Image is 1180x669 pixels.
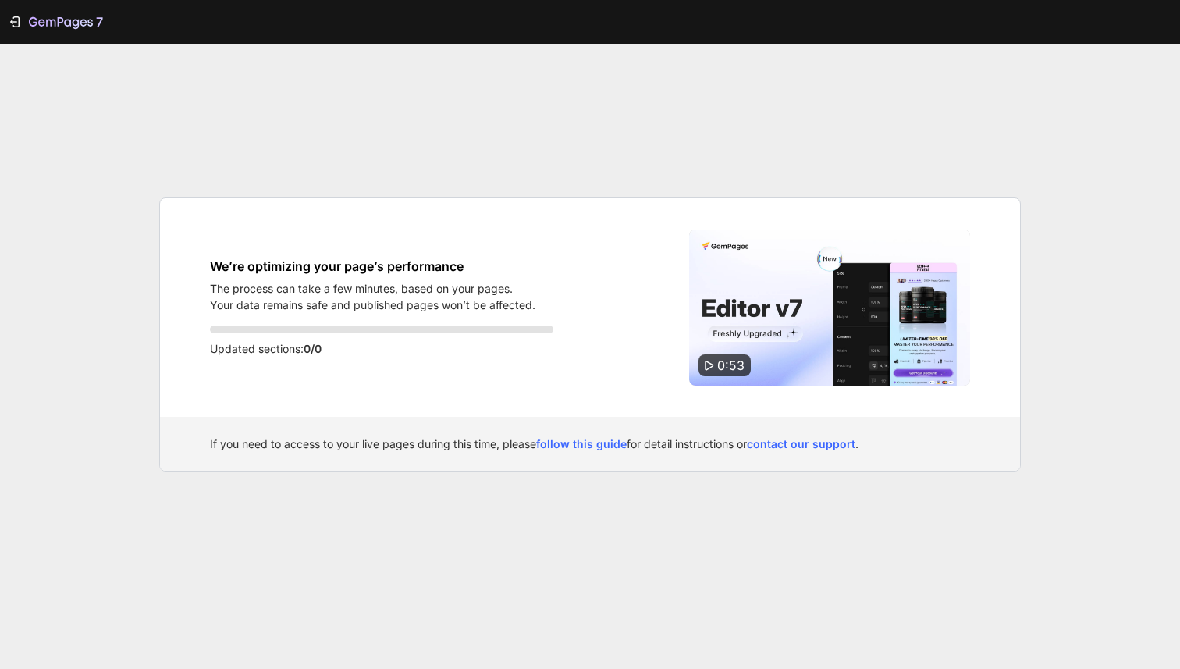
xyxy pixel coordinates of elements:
p: Updated sections: [210,340,553,358]
h1: We’re optimizing your page’s performance [210,257,535,276]
div: If you need to access to your live pages during this time, please for detail instructions or . [210,436,970,452]
a: contact our support [747,437,855,450]
a: follow this guide [536,437,627,450]
span: 0/0 [304,342,322,355]
span: 0:53 [717,358,745,373]
img: Video thumbnail [689,230,970,386]
p: Your data remains safe and published pages won’t be affected. [210,297,535,313]
p: 7 [96,12,103,31]
p: The process can take a few minutes, based on your pages. [210,280,535,297]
